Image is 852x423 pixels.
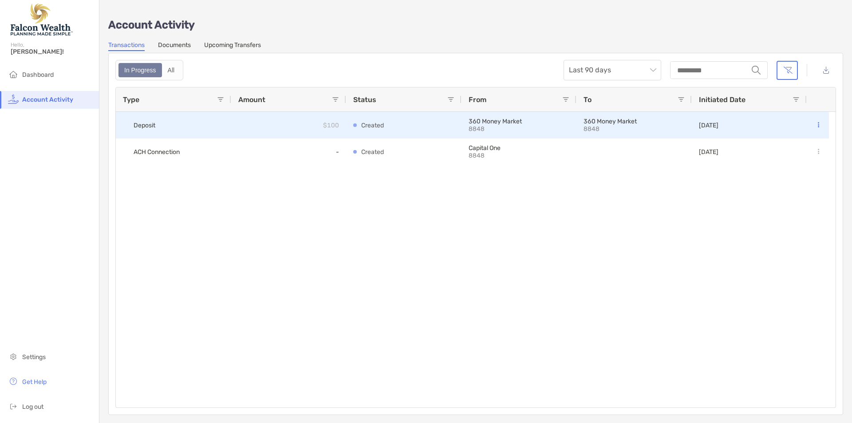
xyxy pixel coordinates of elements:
[134,118,155,133] span: Deposit
[163,64,180,76] div: All
[353,95,376,104] span: Status
[22,378,47,386] span: Get Help
[569,60,656,80] span: Last 90 days
[8,69,19,79] img: household icon
[469,125,531,133] p: 8848
[134,145,180,159] span: ACH Connection
[584,95,592,104] span: To
[115,60,183,80] div: segmented control
[699,122,718,129] p: [DATE]
[469,95,486,104] span: From
[108,20,843,31] p: Account Activity
[22,403,43,411] span: Log out
[8,401,19,411] img: logout icon
[123,95,139,104] span: Type
[11,4,73,36] img: Falcon Wealth Planning Logo
[8,94,19,104] img: activity icon
[8,376,19,387] img: get-help icon
[584,118,685,125] p: 360 Money Market
[469,152,531,159] p: 8848
[231,138,346,165] div: -
[323,120,339,131] p: $100
[158,41,191,51] a: Documents
[22,71,54,79] span: Dashboard
[469,118,569,125] p: 360 Money Market
[204,41,261,51] a: Upcoming Transfers
[777,61,798,80] button: Clear filters
[361,146,384,158] p: Created
[584,125,646,133] p: 8848
[22,353,46,361] span: Settings
[11,48,94,55] span: [PERSON_NAME]!
[699,95,745,104] span: Initiated Date
[752,66,761,75] img: input icon
[361,120,384,131] p: Created
[119,64,161,76] div: In Progress
[22,96,73,103] span: Account Activity
[8,351,19,362] img: settings icon
[469,144,569,152] p: Capital One
[238,95,265,104] span: Amount
[108,41,145,51] a: Transactions
[699,148,718,156] p: [DATE]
